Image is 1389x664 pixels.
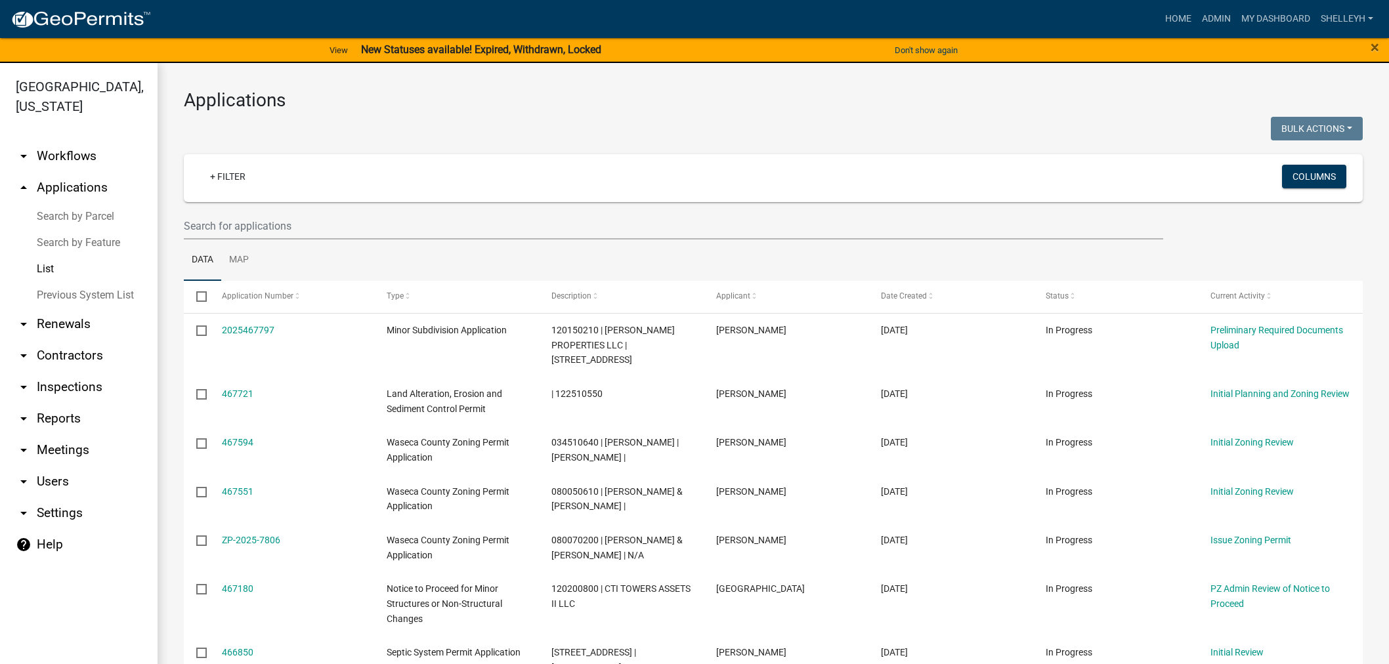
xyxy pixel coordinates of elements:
a: 467180 [222,583,253,594]
datatable-header-cell: Status [1033,281,1198,312]
span: In Progress [1046,388,1092,399]
span: 080070200 | JOHN & LORI UNDERWOOD | N/A [551,535,683,560]
span: Maame Quarcoo [716,535,786,545]
i: arrow_drop_down [16,348,32,363]
span: | 122510550 [551,388,603,399]
span: 08/21/2025 [881,437,908,447]
span: 08/21/2025 [881,535,908,545]
span: 08/21/2025 [881,486,908,497]
span: 08/22/2025 [881,325,908,335]
a: ZP-2025-7806 [222,535,280,545]
a: Initial Planning and Zoning Review [1210,388,1350,399]
span: Application Number [222,291,293,301]
span: Type [387,291,404,301]
span: 08/21/2025 [881,583,908,594]
input: Search for applications [184,213,1163,239]
a: Issue Zoning Permit [1210,535,1291,545]
a: 467594 [222,437,253,447]
i: arrow_drop_down [16,379,32,395]
span: Waseca County Zoning Permit Application [387,486,509,512]
h3: Applications [184,89,1363,112]
span: In Progress [1046,647,1092,657]
a: Data [184,239,221,281]
span: Current Activity [1210,291,1265,301]
button: Columns [1282,165,1346,188]
span: In Progress [1046,325,1092,335]
a: + Filter [200,165,256,188]
span: 120200800 | CTI TOWERS ASSETS II LLC [551,583,691,609]
a: Home [1160,7,1197,31]
span: Brandon Guse [716,437,786,447]
span: 034510640 | BRANDON R GUSE | PAULINA J GUSE | [551,437,679,463]
a: Initial Zoning Review [1210,486,1294,497]
datatable-header-cell: Applicant [704,281,868,312]
span: Description [551,291,591,301]
span: Waseca County Zoning Permit Application [387,437,509,463]
a: Initial Zoning Review [1210,437,1294,447]
span: Waseca County Zoning Permit Application [387,535,509,560]
a: Admin [1197,7,1236,31]
a: shelleyh [1315,7,1378,31]
strong: New Statuses available! Expired, Withdrawn, Locked [361,43,601,56]
span: 080050610 | TYLER & STEPHANIE HUBER | [551,486,683,512]
span: In Progress [1046,535,1092,545]
i: arrow_drop_down [16,148,32,164]
span: Applicant [716,291,750,301]
span: Minor Subdivision Application [387,325,507,335]
a: 467721 [222,388,253,399]
button: Bulk Actions [1271,117,1363,140]
i: arrow_drop_down [16,505,32,521]
button: Close [1371,39,1379,55]
datatable-header-cell: Select [184,281,209,312]
a: PZ Admin Review of Notice to Proceed [1210,583,1330,609]
a: Map [221,239,257,281]
i: arrow_drop_down [16,411,32,426]
span: × [1371,38,1379,56]
span: Riga [716,583,805,594]
button: Don't show again [889,39,963,61]
span: 08/20/2025 [881,647,908,657]
span: Steve Kiesle [716,388,786,399]
i: arrow_drop_down [16,442,32,458]
span: Date Created [881,291,927,301]
a: 2025467797 [222,325,274,335]
span: John Swaney [716,486,786,497]
a: My Dashboard [1236,7,1315,31]
datatable-header-cell: Description [539,281,704,312]
span: In Progress [1046,486,1092,497]
datatable-header-cell: Type [374,281,538,312]
span: Status [1046,291,1069,301]
a: 466850 [222,647,253,657]
i: help [16,537,32,552]
span: Septic System Permit Application [387,647,521,657]
span: Michael Jevning [716,325,786,335]
datatable-header-cell: Current Activity [1198,281,1363,312]
a: 467551 [222,486,253,497]
span: In Progress [1046,437,1092,447]
a: Initial Review [1210,647,1264,657]
span: 08/22/2025 [881,388,908,399]
span: In Progress [1046,583,1092,594]
span: 120150210 | JEVNING PROPERTIES LLC | 15530 355TH AVE [551,325,675,365]
a: Preliminary Required Documents Upload [1210,325,1343,350]
i: arrow_drop_down [16,474,32,489]
datatable-header-cell: Application Number [209,281,374,312]
i: arrow_drop_down [16,316,32,332]
span: Land Alteration, Erosion and Sediment Control Permit [387,388,502,414]
datatable-header-cell: Date Created [868,281,1033,312]
i: arrow_drop_up [16,180,32,196]
span: Notice to Proceed for Minor Structures or Non-Structural Changes [387,583,502,624]
span: Kyle Jamison Ladlie [716,647,786,657]
a: View [324,39,353,61]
